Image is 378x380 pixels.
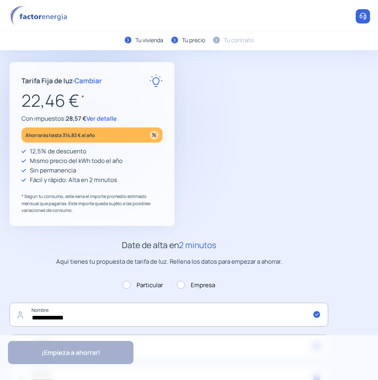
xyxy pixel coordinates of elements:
span: Ver detalle [86,114,117,123]
div: Tu precio [182,36,205,45]
h2: Date de alta en [10,239,328,252]
p: Con impuestos: [22,114,163,123]
label: Particular [123,280,163,290]
img: rate-E.svg [149,74,163,87]
p: Tarifa Fija de luz · [22,75,102,86]
div: Tu contrato [224,36,254,45]
span: 2 minutos [179,239,216,251]
p: Mismo precio del kWh todo el año [30,156,123,166]
p: * Según tu consumo, este sería el importe promedio estimado mensual que pagarías. Este importe qu... [22,193,163,214]
span: 28,57 € [66,114,86,123]
p: Aquí tienes tu propuesta de tarifa de luz. Rellena los datos para empezar a ahorrar. [10,257,328,266]
img: llamar [359,12,367,20]
p: 12,5% de descuento [30,147,86,156]
img: logo factor [8,6,72,27]
p: 22,46 € [22,87,163,114]
img: percentage_icon.svg [150,131,159,139]
span: Cambiar [74,76,102,85]
label: Empresa [177,280,215,290]
p: Sin permanencia [30,166,76,175]
p: Ahorrarás hasta 314,83 € al año [25,131,95,140]
p: Fácil y rápido: Alta en 2 minutos [30,175,117,185]
div: Tu vivienda [135,36,163,45]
